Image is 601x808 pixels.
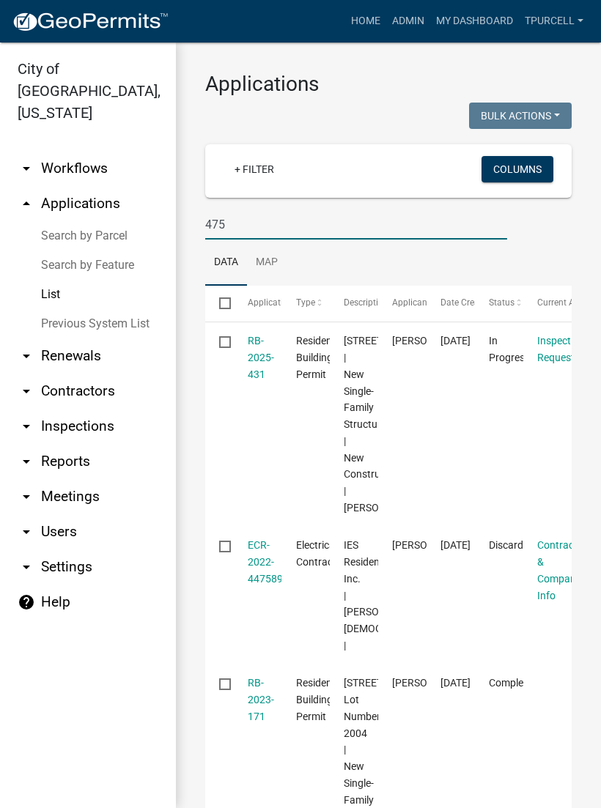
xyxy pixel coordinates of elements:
span: 7649 MELROSE LANE Lot Number: 475 | New Single-Family Structure | New Construction | Michelle Gay... [344,335,434,514]
span: Application Number [248,297,328,308]
i: arrow_drop_down [18,558,35,576]
a: ECR-2022-447589 [248,539,283,585]
i: arrow_drop_up [18,195,35,212]
span: Michelle Gaylord [392,335,471,346]
i: arrow_drop_down [18,453,35,470]
span: 07/14/2025 [440,335,471,346]
a: RB-2023-171 [248,677,274,722]
span: William Britton Crist, Jr. [392,539,471,551]
span: In Progress [489,335,530,363]
a: Data [205,240,247,286]
datatable-header-cell: Type [281,286,330,321]
span: Applicant [392,297,430,308]
datatable-header-cell: Applicant [378,286,427,321]
a: Contractor & Company Info [537,539,587,601]
a: Map [247,240,287,286]
a: My Dashboard [430,7,519,35]
a: + Filter [223,156,286,182]
span: Date Created [440,297,492,308]
span: 12/19/2023 [440,677,471,689]
datatable-header-cell: Application Number [233,286,281,321]
datatable-header-cell: Date Created [427,286,475,321]
i: arrow_drop_down [18,488,35,505]
button: Columns [482,156,553,182]
span: Discarded [489,539,534,551]
span: Completed [489,677,538,689]
datatable-header-cell: Status [475,286,523,321]
span: Description [344,297,388,308]
i: help [18,593,35,611]
i: arrow_drop_down [18,418,35,435]
span: Residential Building Permit [296,677,346,722]
i: arrow_drop_down [18,347,35,365]
button: Bulk Actions [469,103,572,129]
i: arrow_drop_down [18,382,35,400]
i: arrow_drop_down [18,160,35,177]
a: Inspection Request [537,335,585,363]
span: Residential Building Permit [296,335,346,380]
span: Current Activity [537,297,598,308]
span: Electrical Contractor [296,539,346,568]
a: Admin [386,7,430,35]
span: Type [296,297,315,308]
span: JENNIFER JONES [392,677,471,689]
a: RB-2025-431 [248,335,274,380]
input: Search for applications [205,210,507,240]
datatable-header-cell: Description [330,286,378,321]
a: Tpurcell [519,7,589,35]
datatable-header-cell: Select [205,286,233,321]
span: Status [489,297,515,308]
datatable-header-cell: Current Activity [523,286,572,321]
h3: Applications [205,72,572,97]
i: arrow_drop_down [18,523,35,541]
span: 07/10/2025 [440,539,471,551]
a: Home [345,7,386,35]
span: IES Residential, Inc. | Britt Crist | [344,539,451,651]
